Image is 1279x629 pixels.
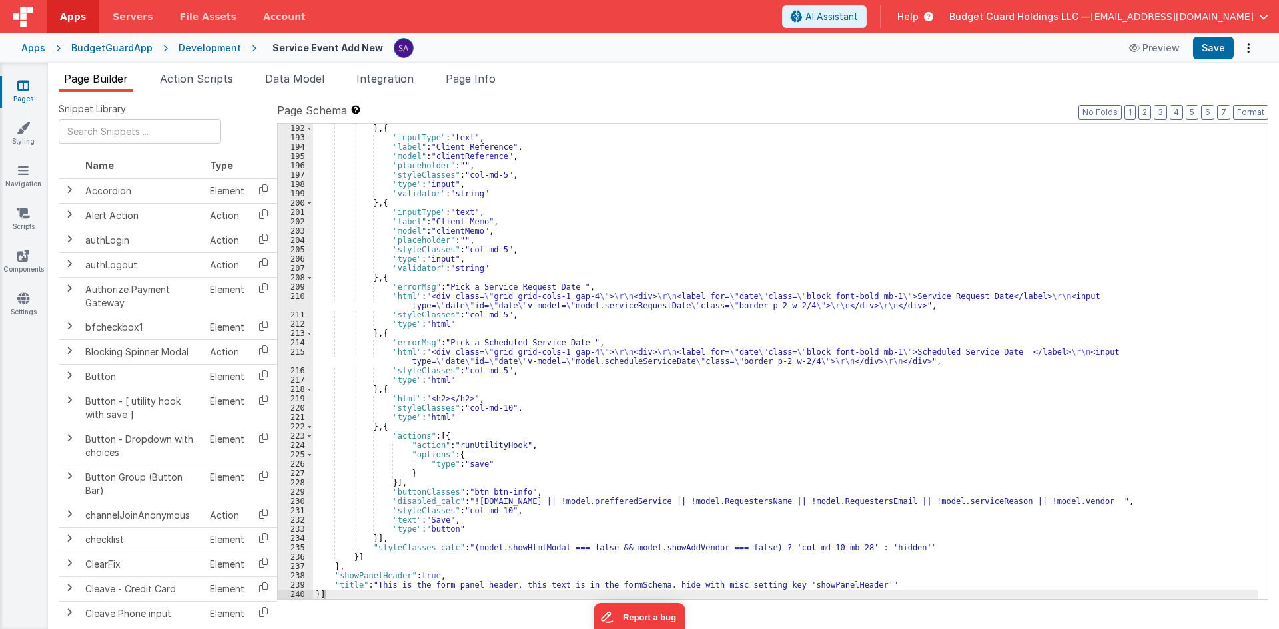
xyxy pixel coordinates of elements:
[80,252,205,277] td: authLogout
[277,103,347,118] span: Page Schema
[949,10,1090,23] span: Budget Guard Holdings LLC —
[278,226,313,236] div: 203
[278,459,313,469] div: 226
[85,160,114,171] span: Name
[80,339,205,364] td: Blocking Spinner Modal
[278,217,313,226] div: 202
[80,364,205,389] td: Button
[205,427,250,465] td: Element
[80,427,205,465] td: Button - Dropdown with choices
[278,469,313,478] div: 227
[278,133,313,142] div: 193
[80,552,205,576] td: ClearFix
[278,236,313,245] div: 204
[278,524,313,534] div: 233
[278,329,313,338] div: 213
[1121,37,1188,59] button: Preview
[278,319,313,329] div: 212
[180,10,237,23] span: File Assets
[80,203,205,228] td: Alert Action
[205,339,250,364] td: Action
[278,366,313,375] div: 216
[205,601,250,626] td: Element
[278,273,313,282] div: 208
[278,478,313,487] div: 228
[278,161,313,170] div: 196
[265,72,324,85] span: Data Model
[1193,37,1234,59] button: Save
[278,450,313,459] div: 225
[80,527,205,552] td: checklist
[64,72,128,85] span: Page Builder
[278,403,313,413] div: 220
[949,10,1268,23] button: Budget Guard Holdings LLC — [EMAIL_ADDRESS][DOMAIN_NAME]
[113,10,153,23] span: Servers
[205,203,250,228] td: Action
[805,10,858,23] span: AI Assistant
[80,228,205,252] td: authLogin
[278,552,313,562] div: 236
[21,41,45,55] div: Apps
[278,198,313,208] div: 200
[278,497,313,506] div: 230
[278,441,313,450] div: 224
[205,178,250,204] td: Element
[205,364,250,389] td: Element
[59,119,221,144] input: Search Snippets ...
[278,208,313,217] div: 201
[179,41,241,55] div: Development
[394,39,413,57] img: 79293985458095ca2ac202dc7eb50dda
[278,506,313,515] div: 231
[59,103,126,116] span: Snippet Library
[278,347,313,366] div: 215
[80,465,205,503] td: Button Group (Button Bar)
[80,315,205,339] td: bfcheckbox1
[278,571,313,580] div: 238
[1138,105,1151,120] button: 2
[205,228,250,252] td: Action
[205,252,250,277] td: Action
[278,264,313,273] div: 207
[278,580,313,590] div: 239
[1186,105,1198,120] button: 5
[278,590,313,599] div: 240
[80,389,205,427] td: Button - [ utility hook with save ]
[278,375,313,385] div: 217
[80,576,205,601] td: Cleave - Credit Card
[205,277,250,315] td: Element
[278,282,313,292] div: 209
[1078,105,1122,120] button: No Folds
[278,292,313,310] div: 210
[278,422,313,431] div: 222
[278,562,313,571] div: 237
[278,515,313,524] div: 232
[278,142,313,152] div: 194
[278,180,313,189] div: 198
[71,41,153,55] div: BudgetGuardApp
[278,431,313,441] div: 223
[278,124,313,133] div: 192
[356,72,414,85] span: Integration
[205,552,250,576] td: Element
[80,503,205,527] td: channelJoinAnonymous
[160,72,233,85] span: Action Scripts
[278,254,313,264] div: 206
[80,178,205,204] td: Accordion
[278,487,313,497] div: 229
[272,43,383,53] h4: Service Event Add New
[782,5,867,28] button: AI Assistant
[1201,105,1214,120] button: 6
[1239,39,1258,57] button: Options
[205,503,250,527] td: Action
[1154,105,1167,120] button: 3
[278,385,313,394] div: 218
[205,315,250,339] td: Element
[1233,105,1268,120] button: Format
[80,277,205,315] td: Authorize Payment Gateway
[278,534,313,543] div: 234
[205,389,250,427] td: Element
[278,394,313,403] div: 219
[278,189,313,198] div: 199
[60,10,86,23] span: Apps
[278,245,313,254] div: 205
